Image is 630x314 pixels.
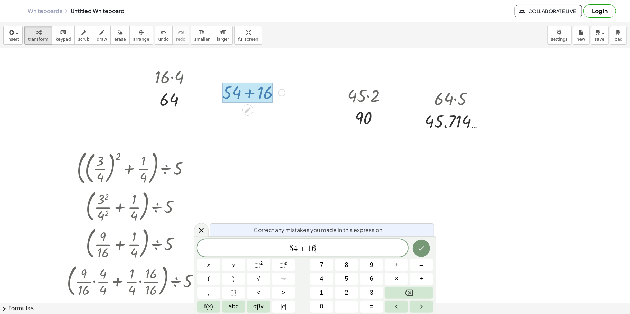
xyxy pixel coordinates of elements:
[254,226,384,234] span: Correct any mistakes you made in this expression.
[610,26,627,45] button: load
[242,104,253,116] div: Edit math
[155,26,173,45] button: undoundo
[591,26,609,45] button: save
[191,26,213,45] button: format_sizesmaller
[335,287,358,299] button: 2
[577,37,585,42] span: new
[345,260,348,270] span: 8
[222,287,245,299] button: Placeholder
[310,287,333,299] button: 1
[222,259,245,271] button: y
[220,28,226,37] i: format_size
[410,301,433,313] button: Right arrow
[279,261,285,268] span: ⬚
[272,273,295,285] button: Fraction
[310,259,333,271] button: 7
[335,273,358,285] button: 5
[298,244,308,253] span: +
[583,4,616,18] button: Log in
[335,259,358,271] button: 8
[24,26,52,45] button: transform
[197,273,220,285] button: (
[52,26,75,45] button: keyboardkeypad
[197,259,220,271] button: x
[254,261,260,268] span: ⬚
[395,260,399,270] span: +
[385,273,408,285] button: Times
[312,244,316,253] span: 6
[310,301,333,313] button: 0
[360,301,383,313] button: Equals
[420,260,423,270] span: –
[320,274,323,284] span: 4
[207,260,210,270] span: x
[413,240,430,257] button: Done
[238,37,258,42] span: fullscreen
[281,303,282,310] span: |
[308,244,312,253] span: 1
[208,274,210,284] span: (
[217,37,229,42] span: larger
[232,260,235,270] span: y
[78,37,90,42] span: scrub
[360,273,383,285] button: 6
[521,8,576,14] span: Collaborate Live
[260,260,263,266] sup: 2
[281,302,286,311] span: a
[346,302,347,311] span: .
[110,26,129,45] button: erase
[204,302,213,311] span: f(x)
[257,274,260,284] span: √
[133,37,149,42] span: arrange
[257,288,261,297] span: <
[320,260,323,270] span: 7
[385,301,408,313] button: Left arrow
[289,244,293,253] span: 5
[320,302,323,311] span: 0
[247,259,270,271] button: Squared
[310,273,333,285] button: 4
[247,287,270,299] button: Less than
[370,302,374,311] span: =
[360,259,383,271] button: 9
[60,28,66,37] i: keyboard
[272,301,295,313] button: Absolute value
[385,287,433,299] button: Backspace
[222,301,245,313] button: Alphabet
[232,274,235,284] span: )
[213,26,233,45] button: format_sizelarger
[320,288,323,297] span: 1
[208,288,210,297] span: ,
[395,274,399,284] span: ×
[285,303,286,310] span: |
[370,260,373,270] span: 9
[370,274,373,284] span: 6
[247,273,270,285] button: Square root
[172,26,189,45] button: redoredo
[420,274,423,284] span: ÷
[595,37,604,42] span: save
[197,287,220,299] button: ,
[410,259,433,271] button: Minus
[293,244,298,253] span: 4
[272,259,295,271] button: Superscript
[282,288,285,297] span: >
[158,37,169,42] span: undo
[177,28,184,37] i: redo
[8,6,19,17] button: Toggle navigation
[573,26,590,45] button: new
[247,301,270,313] button: Greek alphabet
[370,288,373,297] span: 3
[160,28,167,37] i: undo
[176,37,185,42] span: redo
[345,288,348,297] span: 2
[272,287,295,299] button: Greater than
[551,37,568,42] span: settings
[56,37,71,42] span: keypad
[28,8,62,15] a: Whiteboards
[199,28,205,37] i: format_size
[194,37,210,42] span: smaller
[345,274,348,284] span: 5
[335,301,358,313] button: .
